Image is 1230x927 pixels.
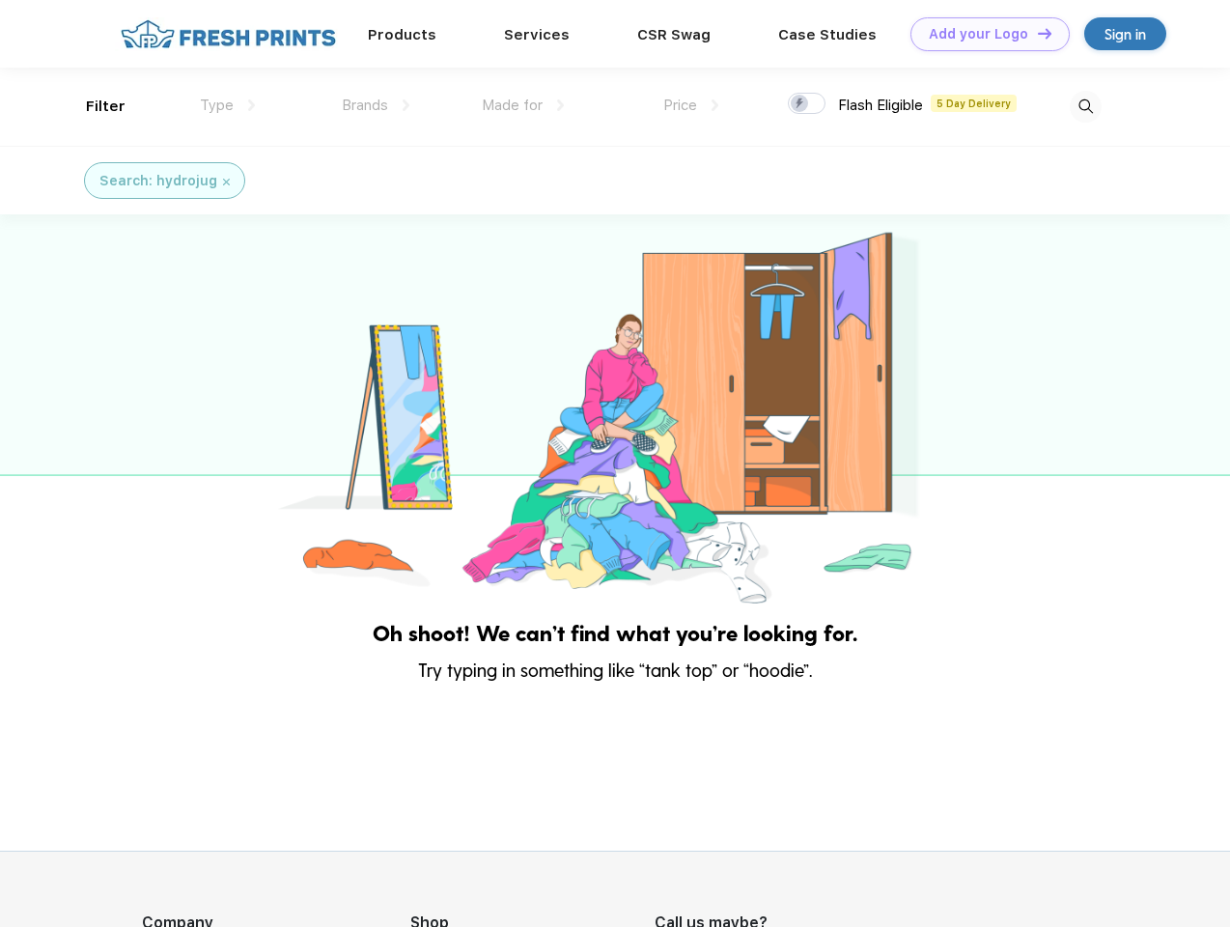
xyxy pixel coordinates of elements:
[200,97,234,114] span: Type
[115,17,342,51] img: fo%20logo%202.webp
[1070,91,1102,123] img: desktop_search.svg
[1038,28,1051,39] img: DT
[99,171,217,191] div: Search: hydrojug
[712,99,718,111] img: dropdown.png
[342,97,388,114] span: Brands
[838,97,923,114] span: Flash Eligible
[931,95,1017,112] span: 5 Day Delivery
[663,97,697,114] span: Price
[368,26,436,43] a: Products
[929,26,1028,42] div: Add your Logo
[1084,17,1166,50] a: Sign in
[223,179,230,185] img: filter_cancel.svg
[1104,23,1146,45] div: Sign in
[557,99,564,111] img: dropdown.png
[482,97,543,114] span: Made for
[403,99,409,111] img: dropdown.png
[248,99,255,111] img: dropdown.png
[86,96,126,118] div: Filter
